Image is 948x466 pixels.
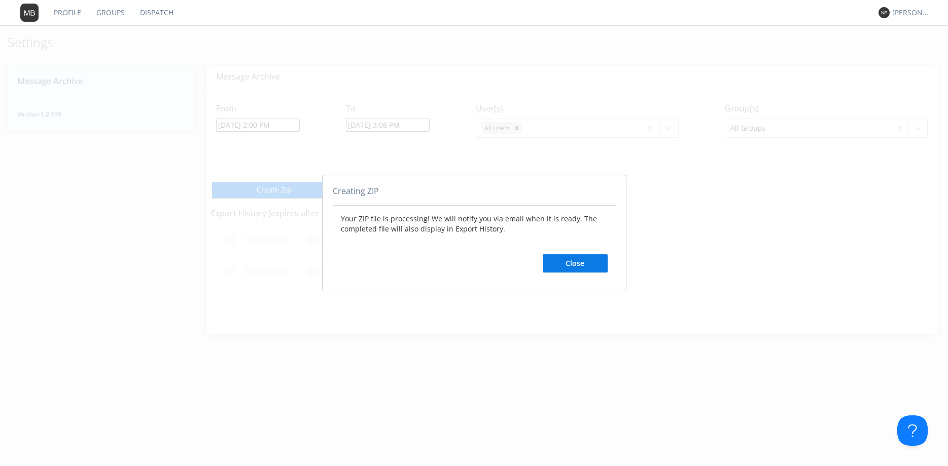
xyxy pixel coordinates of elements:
[322,175,626,291] div: abcd
[20,4,39,22] img: 373638.png
[892,8,930,18] div: [PERSON_NAME] *
[543,254,608,273] button: Close
[333,185,616,206] div: Creating ZIP
[879,7,890,18] img: 373638.png
[897,415,928,446] iframe: Toggle Customer Support
[333,206,616,281] div: Your ZIP file is processing! We will notify you via email when it is ready. The completed file wi...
